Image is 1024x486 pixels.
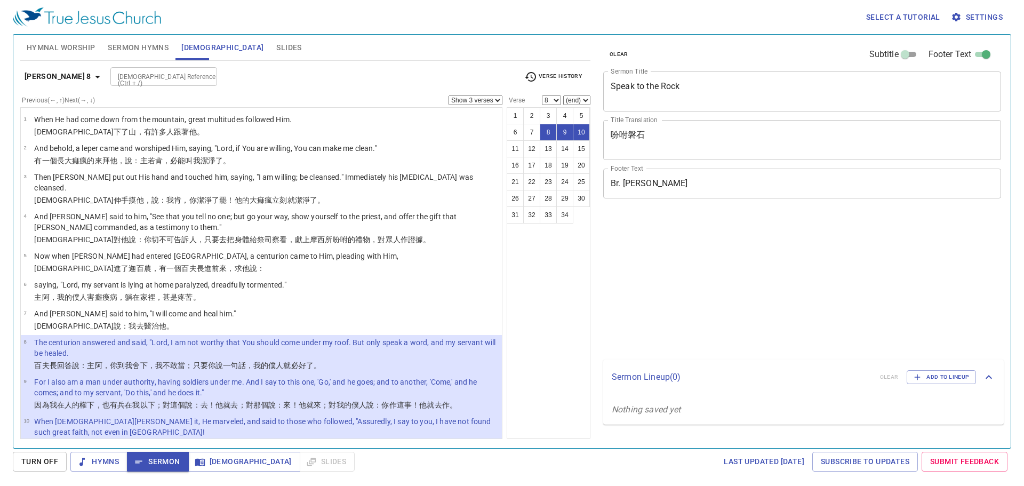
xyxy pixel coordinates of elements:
[117,293,201,301] wg3885: ，躺
[611,130,994,150] textarea: 吩咐磐石
[603,48,635,61] button: clear
[507,157,524,174] button: 16
[102,361,321,370] wg2962: ，你到
[132,156,230,165] wg3004: ：主
[127,452,188,472] button: Sermon
[114,235,430,244] wg2424: 對他
[114,322,174,330] wg2424: 說
[573,140,590,157] button: 15
[72,293,201,301] wg3450: 僕人
[148,293,201,301] wg3614: 裡
[386,235,431,244] wg1519: 眾人作證據
[79,361,321,370] wg5346: ：主阿
[114,70,196,83] input: Type Bible Reference
[95,401,457,409] wg5259: ，也有
[556,107,573,124] button: 4
[321,401,457,409] wg2064: ；對我的
[159,196,325,204] wg3004: ：我肯
[50,293,201,301] wg2962: ，我的
[155,156,231,165] wg1437: 肯
[922,452,1007,472] a: Submit Feedback
[540,173,557,190] button: 23
[151,264,265,273] wg2584: ，有一個百夫長
[507,107,524,124] button: 1
[23,252,26,258] span: 5
[507,206,524,224] button: 31
[223,156,230,165] wg2511: 。
[110,156,230,165] wg4352: 他
[140,401,457,409] wg1683: 以下
[866,11,940,24] span: Select a tutorial
[242,264,265,273] wg3870: 他
[719,452,809,472] a: Last updated [DATE]
[351,401,457,409] wg3450: 僕人
[197,235,431,244] wg3367: ，只要
[310,235,430,244] wg4374: 摩西
[87,401,457,409] wg1849: 下
[34,308,236,319] p: And [PERSON_NAME] said to him, "I will come and heal him."
[238,401,457,409] wg4198: ；對那個
[612,371,871,384] p: Sermon Lineup ( 0 )
[268,401,457,409] wg243: 說：來
[114,128,204,136] wg846: 下了
[573,190,590,207] button: 30
[412,401,457,409] wg5124: ！他就
[189,128,204,136] wg190: 他
[507,124,524,141] button: 6
[125,361,321,370] wg1525: 我
[137,128,204,136] wg3735: ，有許多人
[155,293,201,301] wg1722: ，甚是
[125,401,457,409] wg4757: 在我
[523,124,540,141] button: 7
[246,361,322,370] wg3056: ，我的
[907,370,976,384] button: Add to Lineup
[450,401,457,409] wg4160: 。
[291,401,457,409] wg2064: ！他就
[23,310,26,316] span: 7
[208,401,457,409] wg4198: ！他就
[70,452,127,472] button: Hymns
[137,196,325,204] wg680: 他
[523,157,540,174] button: 17
[540,190,557,207] button: 28
[132,361,321,370] wg3450: 舍下
[219,235,430,244] wg235: 去
[523,190,540,207] button: 27
[34,211,499,233] p: And [PERSON_NAME] said to him, "See that you tell no one; but go your way, show yourself to the p...
[117,156,230,165] wg846: ，說
[869,48,899,61] span: Subtitle
[540,107,557,124] button: 3
[949,7,1007,27] button: Settings
[34,377,499,398] p: For I also am a man under authority, having soldiers under me. And I say to this one, 'Go,' and h...
[34,143,377,154] p: And behold, a leper came and worshiped Him, saying, "Lord, if You are willing, You can make me cl...
[114,264,265,273] wg2424: 進了
[23,418,29,424] span: 10
[159,235,430,244] wg3708: 不可告訴
[23,339,26,345] span: 8
[27,41,95,54] span: Hymnal Worship
[573,157,590,174] button: 20
[283,361,321,370] wg3816: 就必好了
[397,401,457,409] wg4160: 這事
[610,50,628,59] span: clear
[914,372,969,382] span: Add to Lineup
[929,48,972,61] span: Footer Text
[250,264,265,273] wg846: 說
[556,157,573,174] button: 19
[204,264,265,273] wg1543: 進前來
[227,235,430,244] wg5217: 把身體給祭司
[121,196,325,204] wg1614: 手
[314,401,457,409] wg2532: 來
[23,378,26,384] span: 9
[295,196,325,204] wg2532: 潔淨了
[523,107,540,124] button: 2
[862,7,945,27] button: Select a tutorial
[724,455,804,468] span: Last updated [DATE]
[23,173,26,179] span: 3
[812,452,918,472] a: Subscribe to Updates
[22,97,95,103] label: Previous (←, ↑) Next (→, ↓)
[57,361,321,370] wg1543: 回答
[272,235,430,244] wg2409: 察看
[953,11,1003,24] span: Settings
[34,416,499,437] p: When [DEMOGRAPHIC_DATA][PERSON_NAME] it, He marveled, and said to those who followed, "Assuredly,...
